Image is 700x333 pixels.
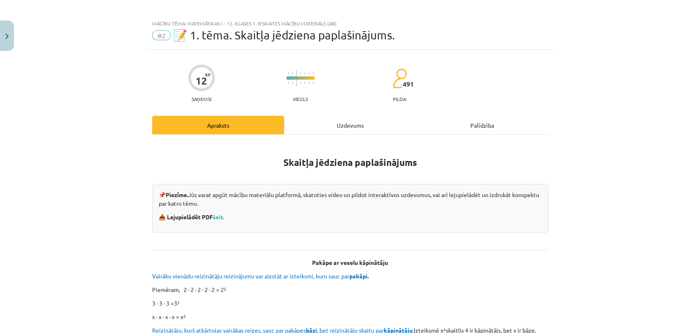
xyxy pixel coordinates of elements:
[292,72,293,74] img: icon-short-line-57e1e144782c952c97e751825c79c345078a6d821885a25fce030b3d8c18986b.svg
[308,72,309,74] img: icon-short-line-57e1e144782c952c97e751825c79c345078a6d821885a25fce030b3d8c18986b.svg
[300,72,301,74] img: icon-short-line-57e1e144782c952c97e751825c79c345078a6d821885a25fce030b3d8c18986b.svg
[300,82,301,84] img: icon-short-line-57e1e144782c952c97e751825c79c345078a6d821885a25fce030b3d8c18986b.svg
[443,326,446,333] sup: 4
[312,72,313,74] img: icon-short-line-57e1e144782c952c97e751825c79c345078a6d821885a25fce030b3d8c18986b.svg
[284,116,416,134] div: Uzdevums
[392,68,407,89] img: students-c634bb4e5e11cddfef0936a35e636f08e4e9abd3cc4e673bd6f9a4125e45ecb1.svg
[304,72,305,74] img: icon-short-line-57e1e144782c952c97e751825c79c345078a6d821885a25fce030b3d8c18986b.svg
[152,312,548,321] p: x ∙ x ∙ x ∙ x = x
[159,213,226,220] strong: 📥 Lejupielādēt PDF
[5,34,9,39] img: icon-close-lesson-0947bae3869378f0d4975bcd49f059093ad1ed9edebbc8119c70593378902aed.svg
[183,313,186,319] sup: 4
[152,299,548,308] p: 3 ∙ 3 ∙ 3 =3
[188,96,215,102] p: Saņemsi
[292,82,293,84] img: icon-short-line-57e1e144782c952c97e751825c79c345078a6d821885a25fce030b3d8c18986b.svg
[173,28,395,42] span: 📝 1. tēma. Skaitļa jēdziena paplašinājums.
[152,116,284,134] div: Apraksts
[312,259,388,266] b: Pakāpe ar veselu kāpinātāju
[152,21,548,26] div: Mācību tēma: Matemātikas i - 12. klases 1. ieskaites mācību materiāls (ab)
[224,286,226,292] sup: 5
[159,191,542,208] p: 📌 Jūs varat apgūt mācību materiālu platformā, skatoties video un pildot interaktīvos uzdevumus, v...
[152,30,171,40] span: #2
[166,191,188,198] strong: Piezīme.
[213,213,224,220] a: šeit.
[293,96,308,102] p: Viegls
[288,82,289,84] img: icon-short-line-57e1e144782c952c97e751825c79c345078a6d821885a25fce030b3d8c18986b.svg
[152,285,548,294] p: Piemēram, 2 ∙ 2 ∙ 2 ∙ 2 ∙ 2 = 2
[296,70,297,86] img: icon-long-line-d9ea69661e0d244f92f715978eff75569469978d946b2353a9bb055b3ed8787d.svg
[283,156,417,168] strong: Skaitļa jēdziena paplašinājums
[393,96,406,102] p: pilda
[196,75,207,87] div: 12
[288,72,289,74] img: icon-short-line-57e1e144782c952c97e751825c79c345078a6d821885a25fce030b3d8c18986b.svg
[312,82,313,84] img: icon-short-line-57e1e144782c952c97e751825c79c345078a6d821885a25fce030b3d8c18986b.svg
[304,82,305,84] img: icon-short-line-57e1e144782c952c97e751825c79c345078a6d821885a25fce030b3d8c18986b.svg
[152,272,370,280] span: Vairāku vienādu reizinātāju reizinājumu var aizstāt ar izteiksmi, kuru sauc par
[349,272,369,280] b: pakāpi.
[403,80,414,88] span: 491
[416,116,548,134] div: Palīdzība
[177,299,180,305] sup: 3
[308,82,309,84] img: icon-short-line-57e1e144782c952c97e751825c79c345078a6d821885a25fce030b3d8c18986b.svg
[205,72,210,77] span: XP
